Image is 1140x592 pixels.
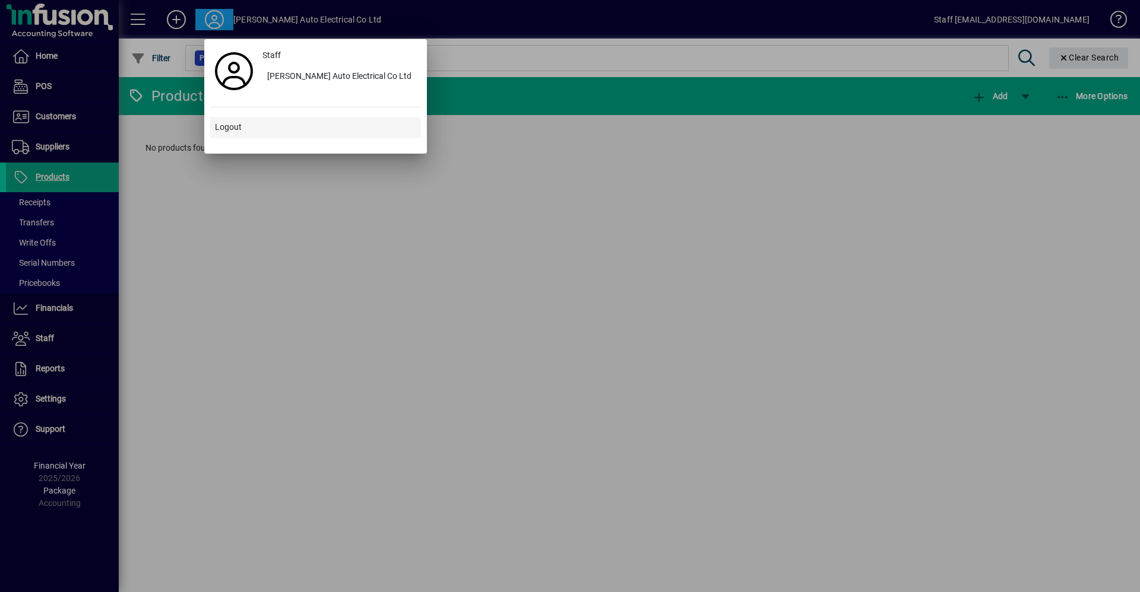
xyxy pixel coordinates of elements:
button: [PERSON_NAME] Auto Electrical Co Ltd [258,66,421,88]
span: Logout [215,121,242,133]
button: Logout [210,117,421,138]
a: Profile [210,61,258,82]
span: Staff [262,49,281,62]
a: Staff [258,45,421,66]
